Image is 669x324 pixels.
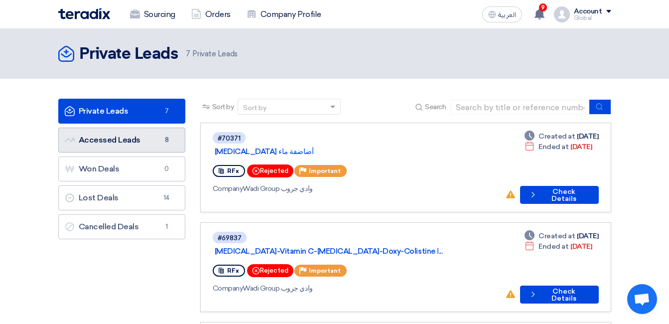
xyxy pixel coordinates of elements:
[425,102,446,112] span: Search
[213,283,498,294] div: Wadi Group وادي جروب
[161,106,173,116] span: 7
[58,8,110,19] img: Teradix logo
[58,157,185,181] a: Won Deals0
[450,100,590,115] input: Search by title or reference number
[186,48,237,60] span: Private Leads
[247,164,293,177] div: Rejected
[482,6,522,22] button: العربية
[218,135,241,142] div: #70371
[183,3,239,25] a: Orders
[627,284,657,314] a: Open chat
[161,164,173,174] span: 0
[213,183,497,194] div: Wadi Group وادي جروب
[538,142,568,152] span: Ended at
[215,247,464,256] a: [MEDICAL_DATA]-Vitamin C-[MEDICAL_DATA]-Doxy-Colistine ا...
[309,267,341,274] span: Important
[574,7,602,16] div: Account
[79,44,178,64] h2: Private Leads
[525,131,598,142] div: [DATE]
[520,286,598,304] button: Check Details
[247,264,293,277] div: Rejected
[538,131,575,142] span: Created at
[215,147,464,156] a: [MEDICAL_DATA] أضاضفة ماء
[213,284,243,293] span: Company
[161,193,173,203] span: 14
[243,103,267,113] div: Sort by
[227,267,239,274] span: RFx
[227,167,239,174] span: RFx
[218,235,242,241] div: #69837
[212,102,234,112] span: Sort by
[525,231,598,241] div: [DATE]
[161,222,173,232] span: 1
[58,128,185,153] a: Accessed Leads8
[58,214,185,239] a: Cancelled Deals1
[186,49,190,58] span: 7
[58,99,185,124] a: Private Leads7
[574,15,611,21] div: Global
[309,167,341,174] span: Important
[122,3,183,25] a: Sourcing
[525,241,592,252] div: [DATE]
[538,231,575,241] span: Created at
[498,11,516,18] span: العربية
[161,135,173,145] span: 8
[520,186,599,204] button: Check Details
[58,185,185,210] a: Lost Deals14
[554,6,570,22] img: profile_test.png
[539,3,547,11] span: 9
[239,3,329,25] a: Company Profile
[213,184,243,193] span: Company
[525,142,592,152] div: [DATE]
[538,241,568,252] span: Ended at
